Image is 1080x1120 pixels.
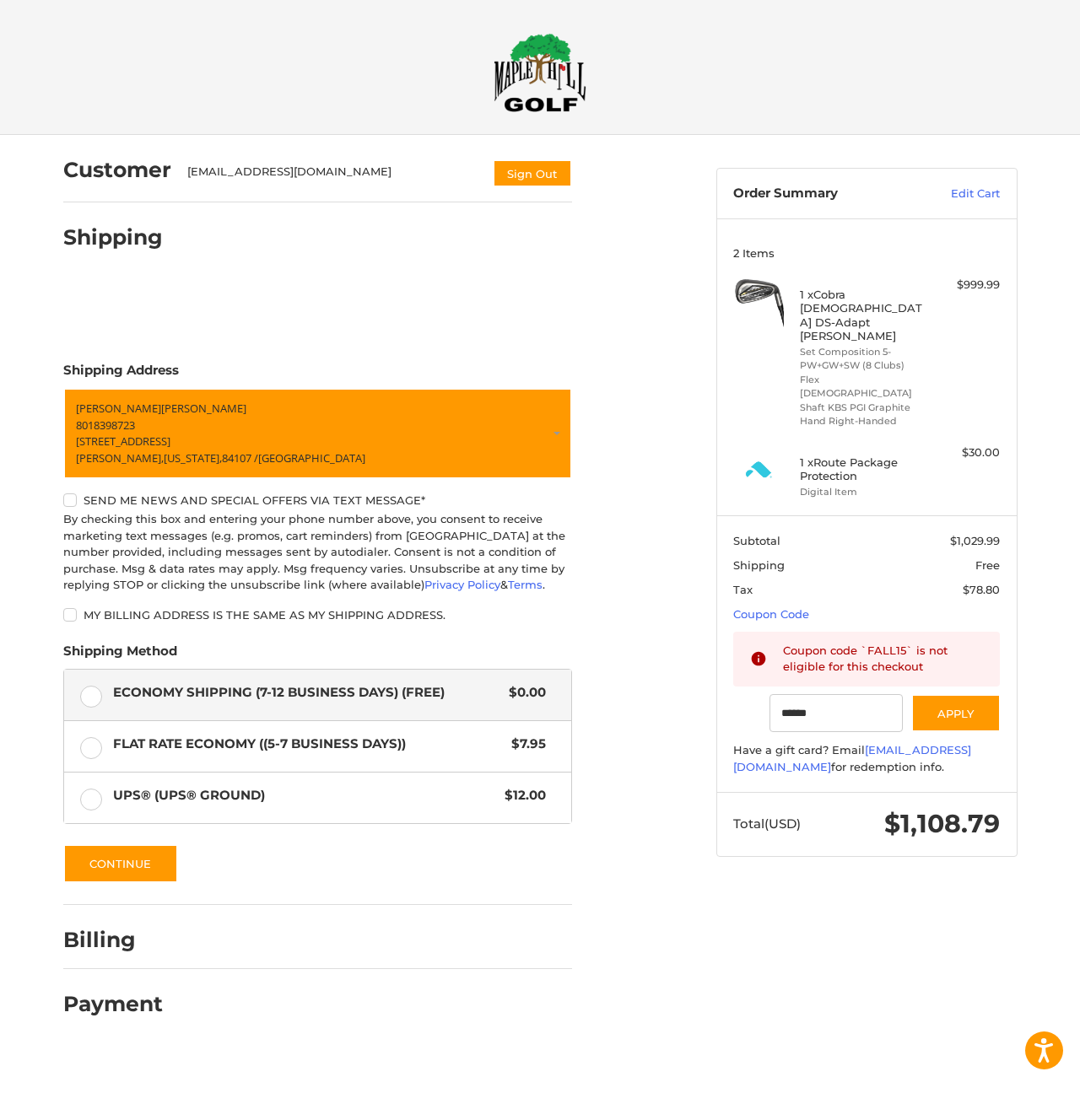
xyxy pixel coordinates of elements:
[915,186,1000,202] a: Edit Cart
[733,534,780,547] span: Subtotal
[501,683,547,703] span: $0.00
[800,288,929,342] h4: 1 x Cobra [DEMOGRAPHIC_DATA] DS-Adapt [PERSON_NAME]
[63,844,178,883] button: Continue
[161,401,246,416] span: [PERSON_NAME]
[800,401,929,415] li: Shaft KBS PGI Graphite
[733,742,1000,775] div: Have a gift card? Email for redemption info.
[800,414,929,428] li: Hand Right-Handed
[769,694,903,732] input: Gift Certificate or Coupon Code
[493,159,572,187] button: Sign Out
[63,608,572,622] label: My billing address is the same as my shipping address.
[800,455,929,483] h4: 1 x Route Package Protection
[63,927,162,953] h2: Billing
[113,735,504,754] span: Flat Rate Economy ((5-7 Business Days))
[63,388,572,479] a: Enter or select a different address
[733,743,971,773] a: [EMAIL_ADDRESS][DOMAIN_NAME]
[733,583,753,596] span: Tax
[76,417,135,432] span: 8018398723
[504,735,547,754] span: $7.95
[63,511,572,594] div: By checking this box and entering your phone number above, you consent to receive marketing text ...
[222,450,258,465] span: 84107 /
[76,401,161,416] span: [PERSON_NAME]
[733,607,809,621] a: Coupon Code
[884,808,1000,839] span: $1,108.79
[63,157,171,183] h2: Customer
[76,450,164,465] span: [PERSON_NAME],
[783,643,984,676] div: Coupon code `FALL15` is not eligible for this checkout
[63,493,572,507] label: Send me news and special offers via text message*
[800,373,929,401] li: Flex [DEMOGRAPHIC_DATA]
[258,450,365,465] span: [GEOGRAPHIC_DATA]
[508,578,543,591] a: Terms
[494,33,586,112] img: Maple Hill Golf
[950,534,1000,547] span: $1,029.99
[975,558,1000,572] span: Free
[911,694,1001,732] button: Apply
[76,433,170,449] span: [STREET_ADDRESS]
[63,224,163,250] h2: Shipping
[800,485,929,499] li: Digital Item
[187,164,476,187] div: [EMAIL_ADDRESS][DOMAIN_NAME]
[933,277,1000,293] div: $999.99
[733,816,801,832] span: Total (USD)
[113,683,501,703] span: Economy Shipping (7-12 Business Days) (Free)
[497,786,547,805] span: $12.00
[63,991,163,1017] h2: Payment
[424,578,500,591] a: Privacy Policy
[800,345,929,373] li: Set Composition 5-PW+GW+SW (8 Clubs)
[963,583,1000,596] span: $78.80
[733,246,1000,260] h3: 2 Items
[113,786,497,805] span: UPS® (UPS® Ground)
[63,361,179,388] legend: Shipping Address
[164,450,222,465] span: [US_STATE],
[733,558,785,572] span: Shipping
[733,186,915,202] h3: Order Summary
[933,444,1000,461] div: $30.00
[63,642,177,669] legend: Shipping Method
